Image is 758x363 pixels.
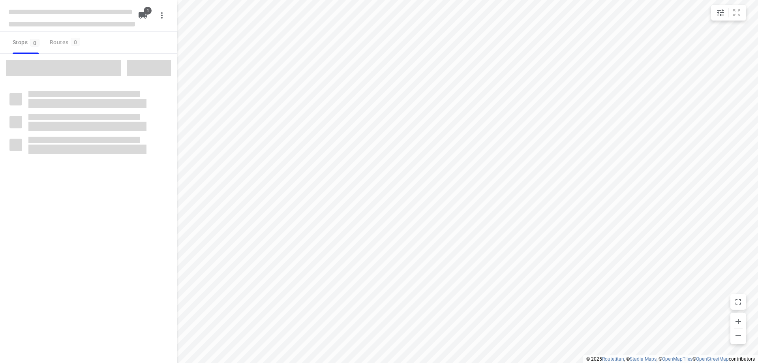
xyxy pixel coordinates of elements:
[602,356,624,362] a: Routetitan
[630,356,657,362] a: Stadia Maps
[711,5,746,21] div: small contained button group
[586,356,755,362] li: © 2025 , © , © © contributors
[713,5,728,21] button: Map settings
[696,356,729,362] a: OpenStreetMap
[662,356,692,362] a: OpenMapTiles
